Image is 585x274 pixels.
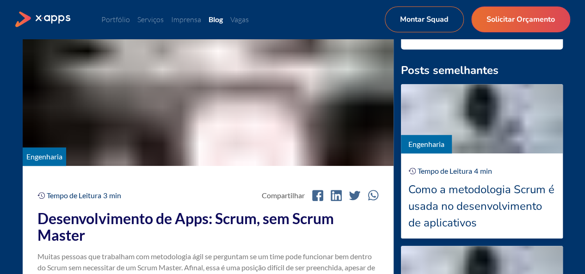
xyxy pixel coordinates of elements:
a: Engenharia [26,152,62,161]
div: Tempo de Leitura [47,190,101,201]
a: Montar Squad [385,6,464,32]
a: Tempo de Leitura4minComo a metodologia Scrum é usada no desenvolvimento de aplicativos [401,153,563,238]
a: Solicitar Orçamento [471,6,570,32]
a: Serviços [137,15,164,24]
ul: Compartilhar [262,190,379,201]
a: Engenharia [408,140,444,148]
a: Blog [209,15,223,24]
a: Vagas [230,15,249,24]
div: min [109,190,121,201]
h2: Desenvolvimento de Apps: Scrum, sem Scrum Master [37,210,379,244]
div: Como a metodologia Scrum é usada no desenvolvimento de aplicativos [408,181,555,231]
div: Tempo de Leitura [418,165,472,177]
h2: Posts semelhantes [401,64,563,77]
a: Portfólio [101,15,130,24]
div: min [480,165,492,177]
a: Imprensa [171,15,201,24]
div: 4 [474,165,478,177]
div: 3 [103,190,107,201]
